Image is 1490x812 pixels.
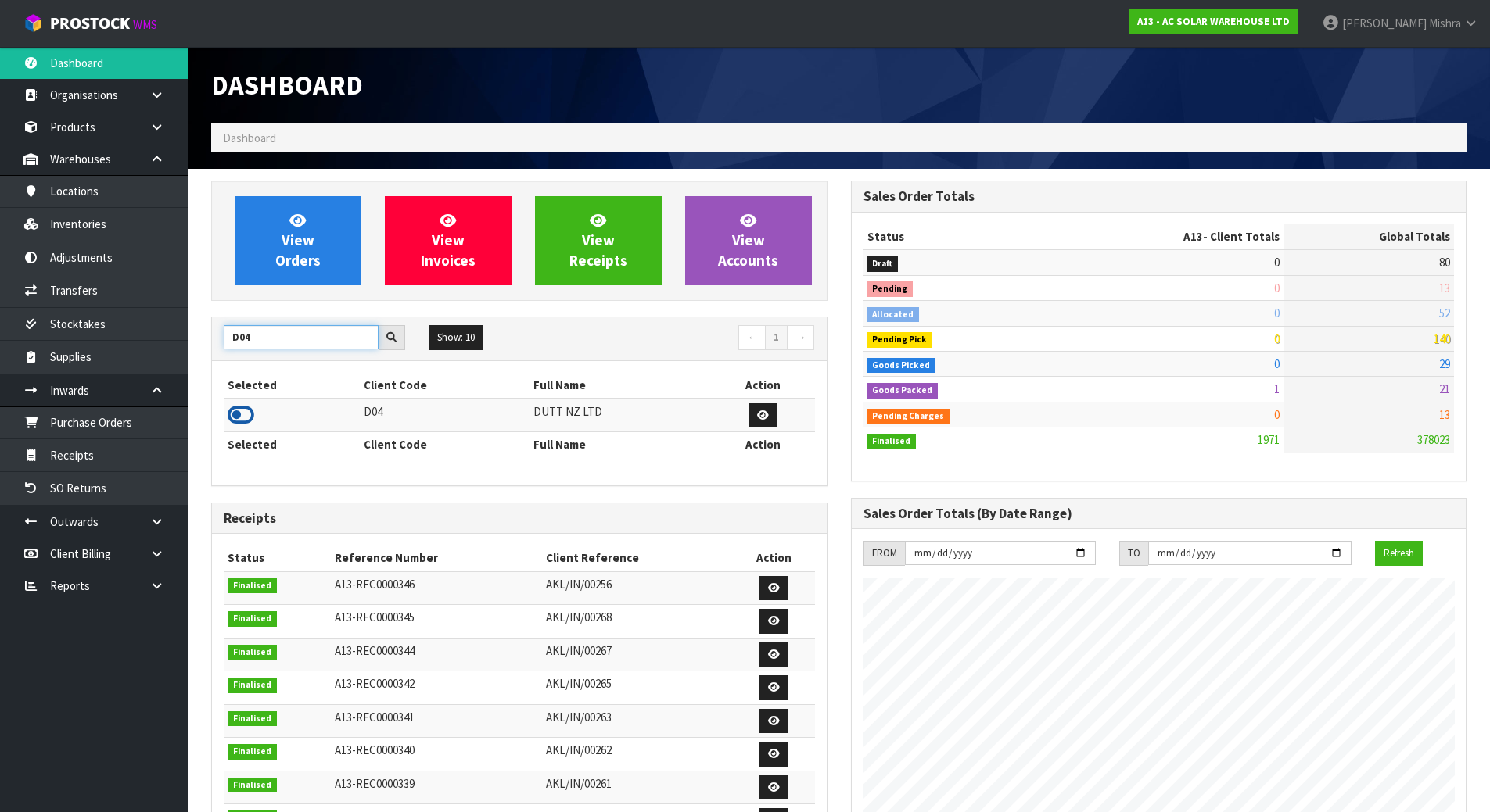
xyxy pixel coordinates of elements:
strong: A13 - AC SOLAR WAREHOUSE LTD [1137,15,1290,28]
span: ProStock [50,13,130,34]
span: A13-REC0000341 [335,710,415,724]
span: View Accounts [718,211,778,270]
span: Allocated [867,307,920,323]
button: Refresh [1375,541,1423,566]
th: Status [863,224,1059,249]
h3: Sales Order Totals [863,189,1455,204]
span: Goods Packed [867,383,939,399]
span: 21 [1439,381,1450,396]
button: Show: 10 [429,325,483,350]
span: AKL/IN/00267 [546,643,612,658]
span: Dashboard [211,68,363,102]
td: D04 [360,399,530,432]
span: AKL/IN/00265 [546,676,612,691]
a: ViewOrders [235,196,361,285]
nav: Page navigation [531,325,815,352]
div: TO [1119,541,1148,566]
span: 0 [1274,331,1280,346]
span: A13-REC0000344 [335,643,415,658]
span: AKL/IN/00261 [546,776,612,791]
a: 1 [765,325,788,350]
a: ← [738,325,766,350]
span: 13 [1439,407,1450,422]
span: View Invoices [421,211,476,270]
th: Full Name [530,432,713,457]
a: ViewInvoices [385,196,512,285]
span: A13-REC0000345 [335,610,415,624]
span: Pending Charges [867,409,950,424]
input: Search clients [224,325,379,349]
span: Draft [867,256,899,272]
span: AKL/IN/00262 [546,742,612,757]
span: Finalised [228,711,277,727]
span: AKL/IN/00268 [546,610,612,624]
span: 0 [1274,306,1280,320]
span: A13-REC0000346 [335,577,415,592]
th: - Client Totals [1058,224,1284,249]
a: ViewReceipts [535,196,662,285]
span: 0 [1274,255,1280,270]
span: A13-REC0000339 [335,776,415,791]
span: 0 [1274,407,1280,422]
span: 1 [1274,381,1280,396]
span: 378023 [1417,432,1450,447]
span: [PERSON_NAME] [1342,16,1427,30]
span: 29 [1439,356,1450,371]
span: 1971 [1258,432,1280,447]
span: AKL/IN/00256 [546,577,612,592]
span: 80 [1439,255,1450,270]
span: A13-REC0000340 [335,742,415,757]
th: Client Reference [542,546,734,571]
h3: Sales Order Totals (By Date Range) [863,506,1455,521]
span: 0 [1274,281,1280,295]
span: View Receipts [569,211,627,270]
th: Selected [224,373,360,398]
span: AKL/IN/00263 [546,710,612,724]
span: Pending Pick [867,332,933,348]
a: A13 - AC SOLAR WAREHOUSE LTD [1129,9,1298,34]
span: 0 [1274,356,1280,371]
span: Goods Picked [867,358,936,374]
th: Action [733,546,814,571]
th: Action [712,432,814,457]
span: Mishra [1429,16,1461,30]
span: Finalised [228,578,277,594]
th: Client Code [360,373,530,398]
a: → [787,325,814,350]
th: Status [224,546,331,571]
a: ViewAccounts [685,196,812,285]
th: Global Totals [1284,224,1454,249]
span: A13-REC0000342 [335,676,415,691]
span: 52 [1439,306,1450,320]
span: Finalised [228,645,277,660]
th: Full Name [530,373,713,398]
span: View Orders [275,211,321,270]
th: Reference Number [331,546,541,571]
th: Action [712,373,814,398]
span: Finalised [228,778,277,793]
small: WMS [133,17,157,32]
h3: Receipts [224,511,815,526]
span: 140 [1434,331,1450,346]
span: Finalised [228,611,277,627]
div: FROM [863,541,905,566]
th: Client Code [360,432,530,457]
span: Finalised [228,678,277,693]
span: Dashboard [223,131,276,145]
span: 13 [1439,281,1450,295]
th: Selected [224,432,360,457]
img: cube-alt.png [23,13,43,33]
span: Finalised [867,434,917,449]
td: DUTT NZ LTD [530,399,713,432]
span: Pending [867,281,914,297]
span: Finalised [228,744,277,760]
span: A13 [1183,229,1203,244]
